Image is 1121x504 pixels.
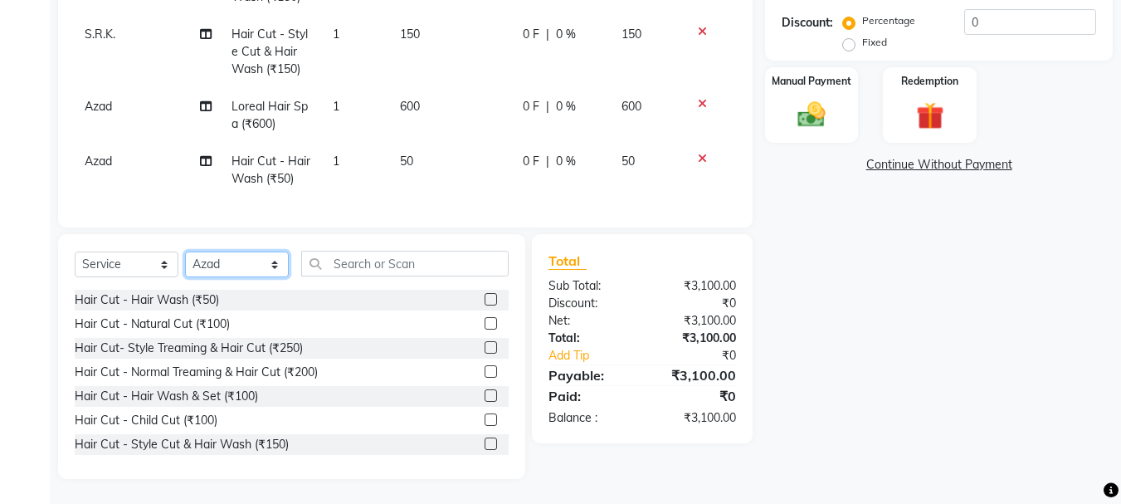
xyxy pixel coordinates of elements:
[642,365,748,385] div: ₹3,100.00
[85,99,112,114] span: Azad
[642,312,748,330] div: ₹3,100.00
[908,99,953,133] img: _gift.svg
[556,26,576,43] span: 0 %
[75,412,217,429] div: Hair Cut - Child Cut (₹100)
[536,365,642,385] div: Payable:
[556,98,576,115] span: 0 %
[232,27,308,76] span: Hair Cut - Style Cut & Hair Wash (₹150)
[768,156,1109,174] a: Continue Without Payment
[523,26,539,43] span: 0 F
[333,154,339,169] span: 1
[772,74,851,89] label: Manual Payment
[523,98,539,115] span: 0 F
[789,99,834,130] img: _cash.svg
[75,340,303,357] div: Hair Cut- Style Treaming & Hair Cut (₹250)
[75,291,219,309] div: Hair Cut - Hair Wash (₹50)
[536,409,642,427] div: Balance :
[556,153,576,170] span: 0 %
[548,252,587,270] span: Total
[301,251,509,276] input: Search or Scan
[621,154,635,169] span: 50
[536,347,660,365] a: Add Tip
[621,99,641,114] span: 600
[782,14,833,32] div: Discount:
[536,295,642,312] div: Discount:
[75,364,318,381] div: Hair Cut - Normal Treaming & Hair Cut (₹200)
[536,330,642,347] div: Total:
[536,386,642,406] div: Paid:
[546,98,549,115] span: |
[400,27,420,42] span: 150
[232,99,308,131] span: Loreal Hair Spa (₹600)
[901,74,958,89] label: Redemption
[333,99,339,114] span: 1
[75,316,230,333] div: Hair Cut - Natural Cut (₹100)
[862,35,887,50] label: Fixed
[75,436,289,453] div: Hair Cut - Style Cut & Hair Wash (₹150)
[660,347,749,365] div: ₹0
[85,27,115,42] span: S.R.K.
[546,153,549,170] span: |
[536,312,642,330] div: Net:
[232,154,310,186] span: Hair Cut - Hair Wash (₹50)
[400,154,413,169] span: 50
[642,386,748,406] div: ₹0
[523,153,539,170] span: 0 F
[642,277,748,295] div: ₹3,100.00
[75,388,258,405] div: Hair Cut - Hair Wash & Set (₹100)
[862,13,915,28] label: Percentage
[642,409,748,427] div: ₹3,100.00
[85,154,112,169] span: Azad
[546,26,549,43] span: |
[642,295,748,312] div: ₹0
[642,330,748,347] div: ₹3,100.00
[333,27,339,42] span: 1
[621,27,641,42] span: 150
[400,99,420,114] span: 600
[536,277,642,295] div: Sub Total:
